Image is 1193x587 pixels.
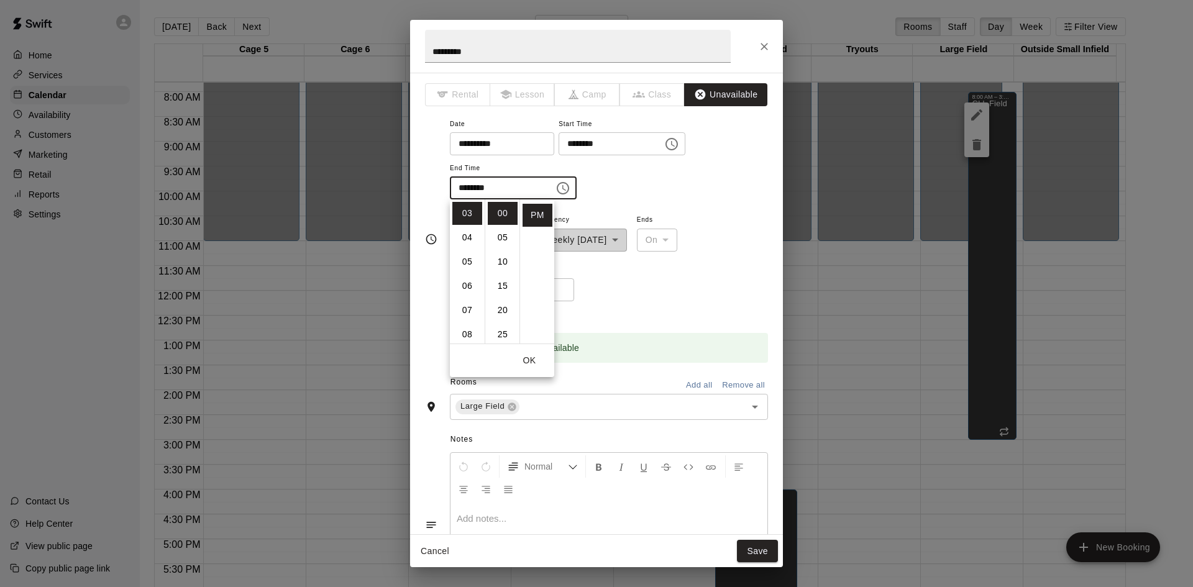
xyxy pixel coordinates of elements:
[620,83,685,106] span: The type of an existing booking cannot be changed
[659,132,684,157] button: Choose time, selected time is 8:00 AM
[452,299,482,322] li: 7 hours
[455,400,510,412] span: Large Field
[425,83,490,106] span: The type of an existing booking cannot be changed
[488,202,518,225] li: 0 minutes
[523,204,552,227] li: PM
[450,430,768,450] span: Notes
[551,176,575,201] button: Choose time, selected time is 3:00 PM
[488,250,518,273] li: 10 minutes
[415,540,455,563] button: Cancel
[679,376,719,395] button: Add all
[452,323,482,346] li: 8 hours
[633,455,654,478] button: Format Underline
[700,455,721,478] button: Insert Link
[502,455,583,478] button: Formatting Options
[453,478,474,500] button: Center Align
[488,323,518,346] li: 25 minutes
[637,212,678,229] span: Ends
[452,275,482,298] li: 6 hours
[425,401,437,413] svg: Rooms
[753,35,775,58] button: Close
[555,83,620,106] span: The type of an existing booking cannot be changed
[588,455,610,478] button: Format Bold
[559,116,685,133] span: Start Time
[485,199,519,344] ul: Select minutes
[452,226,482,249] li: 4 hours
[488,299,518,322] li: 20 minutes
[536,212,627,229] span: Frequency
[490,83,555,106] span: The type of an existing booking cannot be changed
[475,455,496,478] button: Redo
[452,250,482,273] li: 5 hours
[425,233,437,245] svg: Timing
[488,275,518,298] li: 15 minutes
[488,226,518,249] li: 5 minutes
[684,83,767,106] button: Unavailable
[453,455,474,478] button: Undo
[728,455,749,478] button: Left Align
[746,398,764,416] button: Open
[455,399,519,414] div: Large Field
[519,199,554,344] ul: Select meridiem
[611,455,632,478] button: Format Italics
[450,378,477,386] span: Rooms
[656,455,677,478] button: Format Strikethrough
[450,132,546,155] input: Choose date, selected date is Aug 16, 2025
[498,478,519,500] button: Justify Align
[719,376,768,395] button: Remove all
[425,519,437,531] svg: Notes
[637,229,678,252] div: On
[450,160,577,177] span: End Time
[450,199,485,344] ul: Select hours
[452,202,482,225] li: 3 hours
[450,116,554,133] span: Date
[678,455,699,478] button: Insert Code
[475,478,496,500] button: Right Align
[524,460,568,473] span: Normal
[510,349,549,372] button: OK
[737,540,778,563] button: Save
